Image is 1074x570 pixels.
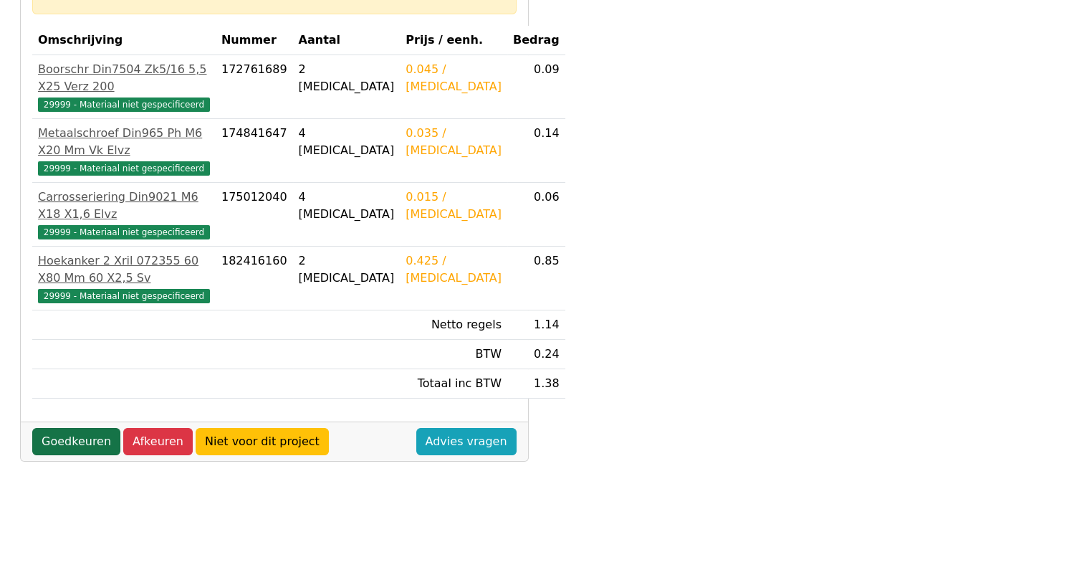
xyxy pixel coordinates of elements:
[299,125,395,159] div: 4 [MEDICAL_DATA]
[507,55,565,119] td: 0.09
[299,61,395,95] div: 2 [MEDICAL_DATA]
[406,125,502,159] div: 0.035 / [MEDICAL_DATA]
[299,189,395,223] div: 4 [MEDICAL_DATA]
[196,428,329,455] a: Niet voor dit project
[38,289,210,303] span: 29999 - Materiaal niet gespecificeerd
[38,161,210,176] span: 29999 - Materiaal niet gespecificeerd
[38,252,210,287] div: Hoekanker 2 Xril 072355 60 X80 Mm 60 X2,5 Sv
[507,369,565,399] td: 1.38
[38,98,210,112] span: 29999 - Materiaal niet gespecificeerd
[507,247,565,310] td: 0.85
[293,26,401,55] th: Aantal
[507,26,565,55] th: Bedrag
[38,225,210,239] span: 29999 - Materiaal niet gespecificeerd
[216,119,293,183] td: 174841647
[38,189,210,223] div: Carrosseriering Din9021 M6 X18 X1,6 Elvz
[38,125,210,176] a: Metaalschroef Din965 Ph M6 X20 Mm Vk Elvz29999 - Materiaal niet gespecificeerd
[216,55,293,119] td: 172761689
[38,61,210,113] a: Boorschr Din7504 Zk5/16 5,5 X25 Verz 20029999 - Materiaal niet gespecificeerd
[507,310,565,340] td: 1.14
[507,183,565,247] td: 0.06
[38,125,210,159] div: Metaalschroef Din965 Ph M6 X20 Mm Vk Elvz
[416,428,517,455] a: Advies vragen
[216,183,293,247] td: 175012040
[32,428,120,455] a: Goedkeuren
[507,119,565,183] td: 0.14
[400,369,507,399] td: Totaal inc BTW
[400,26,507,55] th: Prijs / eenh.
[406,61,502,95] div: 0.045 / [MEDICAL_DATA]
[32,26,216,55] th: Omschrijving
[400,340,507,369] td: BTW
[123,428,193,455] a: Afkeuren
[216,247,293,310] td: 182416160
[38,189,210,240] a: Carrosseriering Din9021 M6 X18 X1,6 Elvz29999 - Materiaal niet gespecificeerd
[507,340,565,369] td: 0.24
[406,189,502,223] div: 0.015 / [MEDICAL_DATA]
[406,252,502,287] div: 0.425 / [MEDICAL_DATA]
[38,252,210,304] a: Hoekanker 2 Xril 072355 60 X80 Mm 60 X2,5 Sv29999 - Materiaal niet gespecificeerd
[299,252,395,287] div: 2 [MEDICAL_DATA]
[400,310,507,340] td: Netto regels
[216,26,293,55] th: Nummer
[38,61,210,95] div: Boorschr Din7504 Zk5/16 5,5 X25 Verz 200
